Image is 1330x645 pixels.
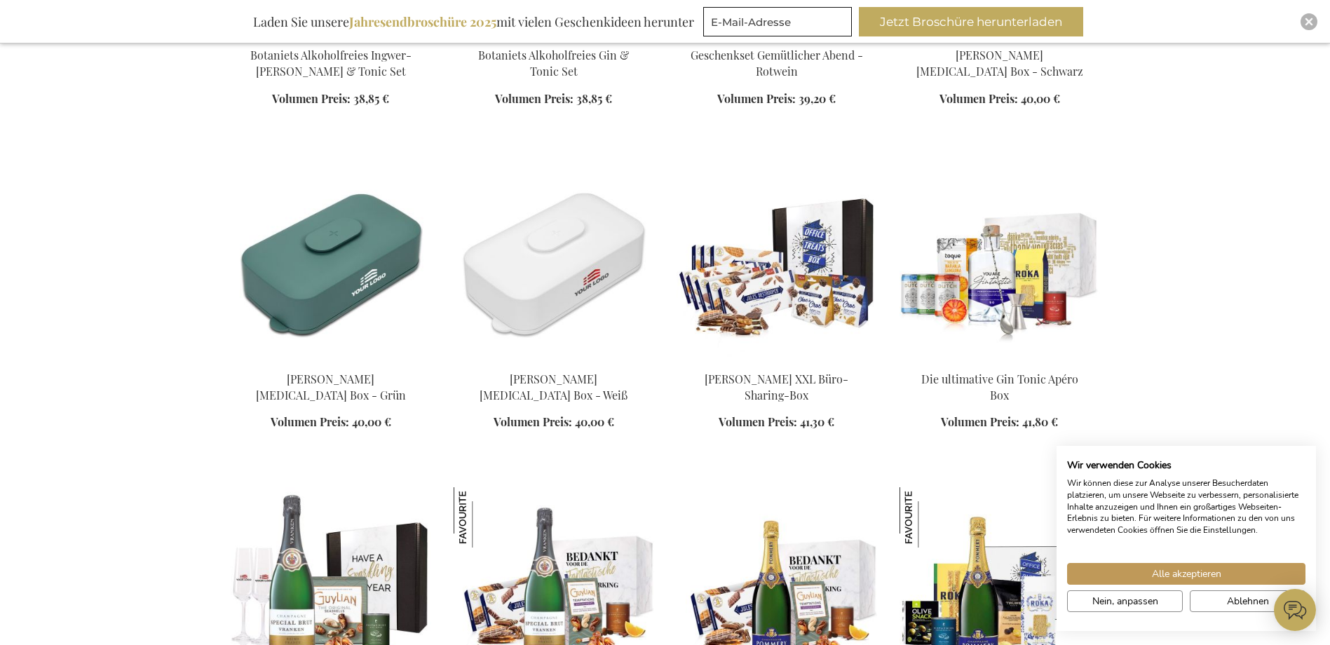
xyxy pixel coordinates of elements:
span: 38,85 € [576,91,612,106]
p: Wir können diese zur Analyse unserer Besucherdaten platzieren, um unsere Webseite zu verbessern, ... [1067,477,1305,536]
a: Volumen Preis: 38,85 € [495,91,612,107]
span: Volumen Preis: [495,91,574,106]
a: Geschenkset Gemütlicher Abend - Rotwein [691,48,863,79]
span: 40,00 € [1021,91,1060,106]
a: [PERSON_NAME] [MEDICAL_DATA] Box - Schwarz [916,48,1083,79]
button: Akzeptieren Sie alle cookies [1067,563,1305,585]
img: Pommery Büro-Partykasse [900,487,960,548]
a: Stolp Digital Detox Box - Grün [231,354,431,367]
a: Volumen Preis: 40,00 € [271,414,391,430]
button: Jetzt Broschüre herunterladen [859,7,1083,36]
a: [PERSON_NAME] XXL Büro-Sharing-Box [705,372,848,402]
button: Alle verweigern cookies [1190,590,1305,612]
img: Close [1305,18,1313,26]
a: Stolp Digital Detox Box - Weiß [454,354,654,367]
a: Die ultimative Gin Tonic Apéro Box [921,372,1078,402]
span: Volumen Preis: [941,414,1019,429]
img: Vranken Champagne Temptations Set [454,487,514,548]
span: Volumen Preis: [494,414,572,429]
span: Volumen Preis: [717,91,796,106]
a: [PERSON_NAME] [MEDICAL_DATA] Box - Weiß [480,372,627,402]
button: cookie Einstellungen anpassen [1067,590,1183,612]
span: 38,85 € [353,91,389,106]
h2: Wir verwenden Cookies [1067,459,1305,472]
img: Jules Destrooper XXL Büro-Sharing-Box [677,163,877,360]
form: marketing offers and promotions [703,7,856,41]
a: Volumen Preis: 40,00 € [939,91,1060,107]
span: Volumen Preis: [939,91,1018,106]
a: Botaniets Alkoholfreies Gin & Tonic Set [478,48,629,79]
a: The Ultimate Gin Tonic Apéro Box [900,354,1100,367]
span: Volumen Preis: [271,414,349,429]
span: 39,20 € [799,91,836,106]
a: Jules Destrooper XXL Büro-Sharing-Box [677,354,877,367]
span: Nein, anpassen [1092,594,1158,609]
span: 41,80 € [1022,414,1058,429]
span: Alle akzeptieren [1152,566,1221,581]
a: Volumen Preis: 38,85 € [272,91,389,107]
span: Ablehnen [1227,594,1269,609]
span: 40,00 € [575,414,614,429]
b: Jahresendbroschüre 2025 [349,13,496,30]
a: Botaniets Alkoholfreies Ingwer-[PERSON_NAME] & Tonic Set [250,48,412,79]
img: Stolp Digital Detox Box - Grün [231,163,431,360]
div: Laden Sie unsere mit vielen Geschenkideen herunter [247,7,700,36]
span: Volumen Preis: [272,91,351,106]
a: Volumen Preis: 41,80 € [941,414,1058,430]
a: [PERSON_NAME] [MEDICAL_DATA] Box - Grün [256,372,406,402]
input: E-Mail-Adresse [703,7,852,36]
div: Close [1301,13,1317,30]
a: Volumen Preis: 41,30 € [719,414,834,430]
iframe: belco-activator-frame [1274,589,1316,631]
img: The Ultimate Gin Tonic Apéro Box [900,163,1100,360]
a: Volumen Preis: 39,20 € [717,91,836,107]
a: Volumen Preis: 40,00 € [494,414,614,430]
span: 40,00 € [352,414,391,429]
img: Stolp Digital Detox Box - Weiß [454,163,654,360]
span: 41,30 € [800,414,834,429]
span: Volumen Preis: [719,414,797,429]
